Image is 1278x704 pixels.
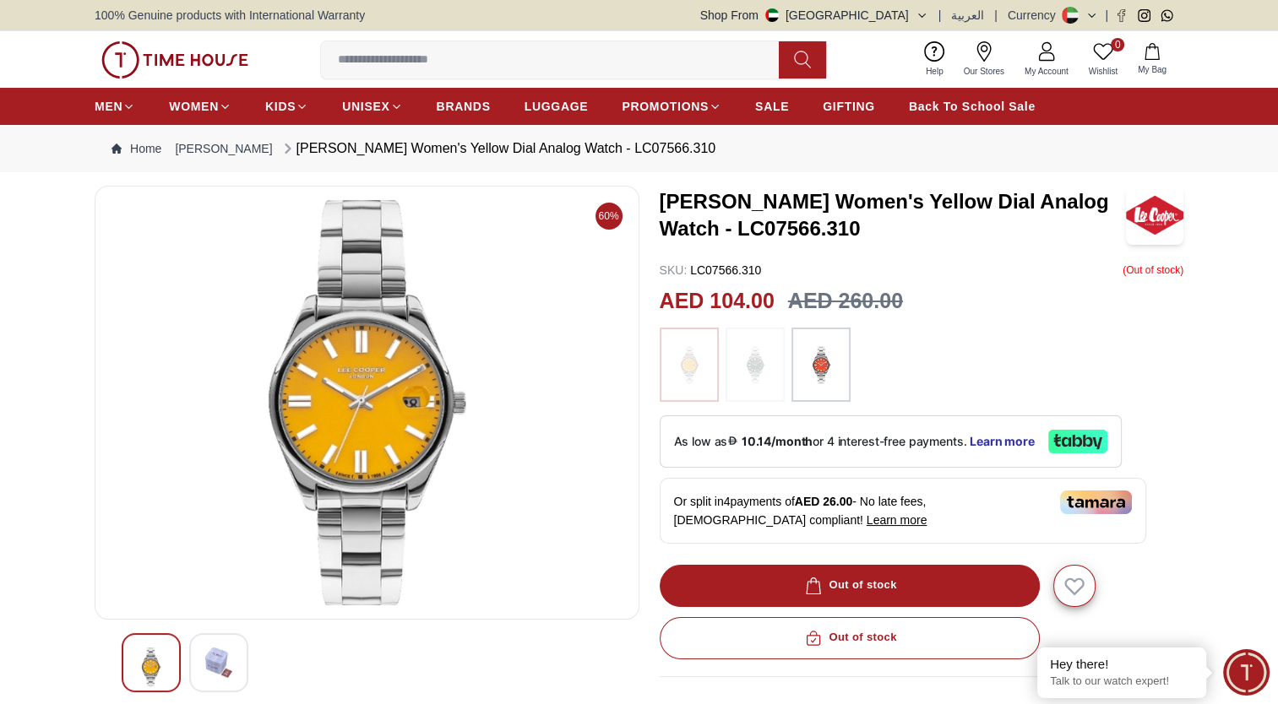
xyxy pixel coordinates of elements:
span: Help [919,65,950,78]
div: Or split in 4 payments of - No late fees, [DEMOGRAPHIC_DATA] compliant! [660,478,1146,544]
a: 0Wishlist [1079,38,1128,81]
a: [PERSON_NAME] [175,140,272,157]
a: KIDS [265,91,308,122]
span: | [1105,7,1108,24]
span: My Account [1018,65,1075,78]
div: Currency [1008,7,1063,24]
span: Back To School Sale [909,98,1036,115]
span: WOMEN [169,98,219,115]
span: Learn more [867,513,927,527]
span: 60% [595,203,623,230]
a: PROMOTIONS [622,91,721,122]
img: Lee Cooper Women's Yellow Dial Analog Watch - LC07566.310 [1126,186,1183,245]
h3: [PERSON_NAME] Women's Yellow Dial Analog Watch - LC07566.310 [660,188,1127,242]
p: LC07566.310 [660,262,762,279]
a: SALE [755,91,789,122]
img: Lee Cooper Women's Yellow Dial Analog Watch - LC07566.310 [204,647,234,678]
a: Whatsapp [1161,9,1173,22]
a: Instagram [1138,9,1150,22]
a: UNISEX [342,91,402,122]
span: Wishlist [1082,65,1124,78]
img: ... [101,41,248,79]
h2: AED 104.00 [660,285,775,317]
div: Hey there! [1050,656,1194,673]
button: العربية [951,7,984,24]
a: Facebook [1115,9,1128,22]
span: | [994,7,998,24]
span: LUGGAGE [525,98,589,115]
a: MEN [95,91,135,122]
img: ... [800,336,842,393]
span: GIFTING [823,98,875,115]
span: Our Stores [957,65,1011,78]
a: GIFTING [823,91,875,122]
span: UNISEX [342,98,389,115]
a: Help [916,38,954,81]
img: ... [734,336,776,393]
p: Talk to our watch expert! [1050,674,1194,689]
a: LUGGAGE [525,91,589,122]
span: AED 26.00 [795,495,852,508]
a: Back To School Sale [909,91,1036,122]
span: KIDS [265,98,296,115]
a: WOMEN [169,91,231,122]
span: 100% Genuine products with International Warranty [95,7,365,24]
span: PROMOTIONS [622,98,709,115]
img: ... [668,336,710,393]
button: Shop From[GEOGRAPHIC_DATA] [700,7,928,24]
p: ( Out of stock ) [1123,262,1183,279]
img: Tamara [1060,490,1132,514]
span: | [938,7,942,24]
span: My Bag [1131,63,1173,76]
div: [PERSON_NAME] Women's Yellow Dial Analog Watch - LC07566.310 [280,138,716,159]
a: Our Stores [954,38,1014,81]
span: MEN [95,98,122,115]
button: My Bag [1128,40,1177,79]
span: SALE [755,98,789,115]
div: Chat Widget [1223,649,1270,696]
img: Lee Cooper Women's Yellow Dial Analog Watch - LC07566.310 [109,200,625,605]
span: 0 [1111,38,1124,51]
nav: Breadcrumb [95,125,1183,172]
img: Lee Cooper Women's Yellow Dial Analog Watch - LC07566.310 [136,647,166,686]
img: United Arab Emirates [765,8,779,22]
span: BRANDS [437,98,491,115]
h3: AED 260.00 [788,285,903,317]
span: SKU : [660,263,688,277]
a: Home [111,140,161,157]
a: BRANDS [437,91,491,122]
